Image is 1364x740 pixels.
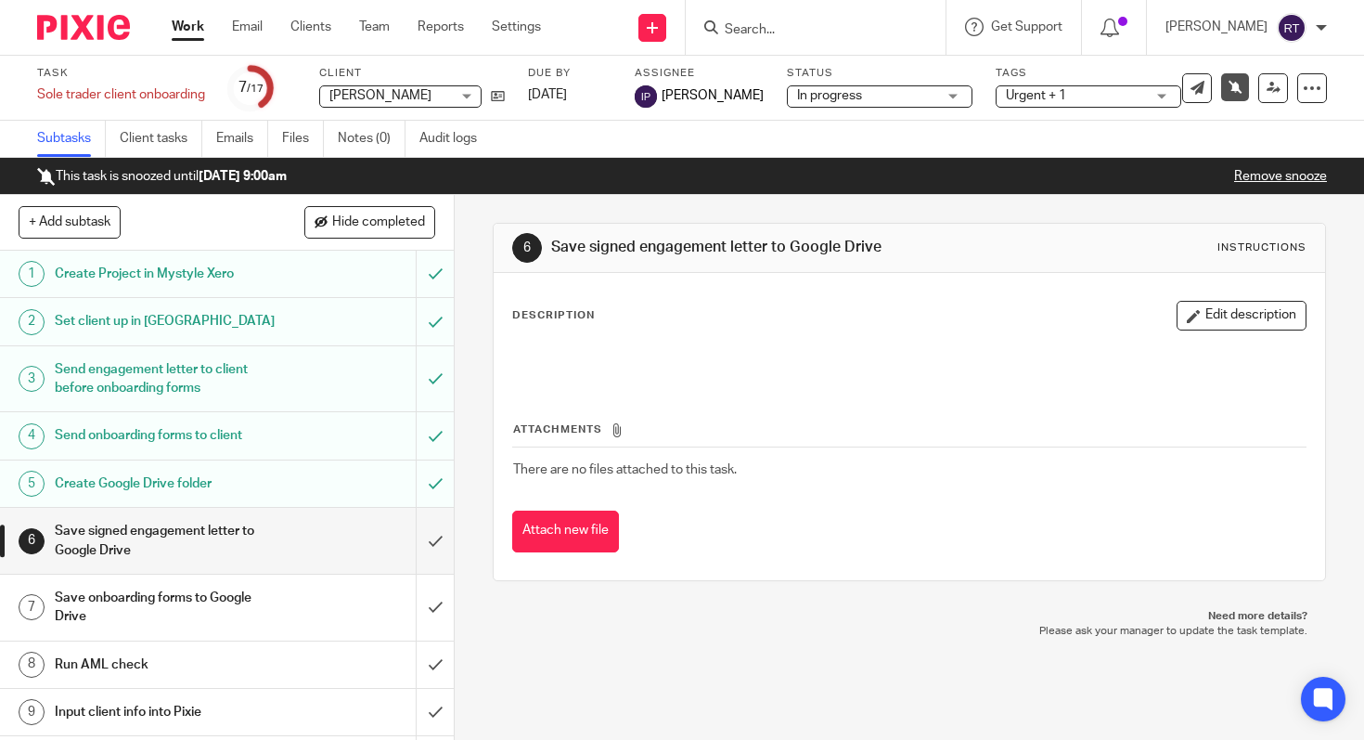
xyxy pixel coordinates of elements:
img: svg%3E [1277,13,1306,43]
b: [DATE] 9:00am [199,170,287,183]
h1: Save signed engagement letter to Google Drive [55,517,283,565]
div: 8 [19,652,45,678]
img: Pixie [37,15,130,40]
span: [DATE] [528,88,567,101]
label: Task [37,66,205,81]
span: [PERSON_NAME] [662,86,764,105]
h1: Send onboarding forms to client [55,422,283,449]
p: [PERSON_NAME] [1165,18,1267,36]
input: Search [723,22,890,39]
h1: Run AML check [55,651,283,679]
h1: Input client info into Pixie [55,698,283,726]
small: /17 [247,84,264,94]
div: 3 [19,366,45,392]
button: + Add subtask [19,206,121,238]
span: In progress [797,89,862,102]
a: Team [359,18,390,36]
a: Clients [290,18,331,36]
span: Attachments [513,424,602,435]
span: [PERSON_NAME] [329,89,431,102]
h1: Create Project in Mystyle Xero [55,260,283,288]
a: Audit logs [419,121,491,157]
p: Please ask your manager to update the task template. [511,624,1307,639]
div: 7 [19,594,45,620]
div: 7 [238,77,264,98]
a: Reports [418,18,464,36]
a: Email [232,18,263,36]
h1: Set client up in [GEOGRAPHIC_DATA] [55,307,283,335]
label: Client [319,66,505,81]
button: Edit description [1177,301,1306,331]
h1: Save onboarding forms to Google Drive [55,584,283,631]
div: Sole trader client onboarding [37,85,205,104]
label: Assignee [635,66,764,81]
h1: Save signed engagement letter to Google Drive [551,238,948,257]
h1: Create Google Drive folder [55,470,283,498]
span: Urgent + 1 [1006,89,1066,102]
div: 6 [512,233,542,263]
div: 1 [19,261,45,287]
div: Instructions [1217,240,1306,255]
div: 9 [19,699,45,725]
p: Description [512,308,595,323]
button: Hide completed [304,206,435,238]
a: Work [172,18,204,36]
label: Due by [528,66,611,81]
label: Status [787,66,972,81]
div: 5 [19,471,45,497]
a: Emails [216,121,268,157]
a: Subtasks [37,121,106,157]
a: Settings [492,18,541,36]
label: Tags [996,66,1181,81]
span: There are no files attached to this task. [513,463,737,476]
span: Get Support [991,20,1062,33]
p: This task is snoozed until [37,167,287,186]
a: Notes (0) [338,121,405,157]
div: 4 [19,423,45,449]
button: Attach new file [512,511,619,552]
div: 2 [19,309,45,335]
img: svg%3E [635,85,657,108]
a: Remove snooze [1234,170,1327,183]
h1: Send engagement letter to client before onboarding forms [55,356,283,403]
span: Hide completed [332,215,425,230]
a: Client tasks [120,121,202,157]
p: Need more details? [511,609,1307,624]
a: Files [282,121,324,157]
div: 6 [19,528,45,554]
